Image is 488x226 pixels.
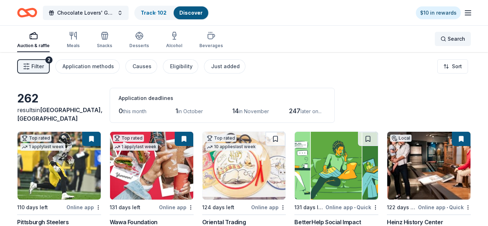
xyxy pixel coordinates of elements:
[203,132,286,200] img: Image for Oriental Trading
[113,143,158,151] div: 1 apply last week
[452,62,462,71] span: Sort
[57,9,114,17] span: Chocolate Lovers' Gala
[294,203,324,212] div: 131 days left
[17,43,50,49] div: Auction & raffle
[97,29,112,52] button: Snacks
[418,203,471,212] div: Online app Quick
[43,6,129,20] button: Chocolate Lovers' Gala
[133,62,151,71] div: Causes
[110,132,193,200] img: Image for Wawa Foundation
[211,62,240,71] div: Just added
[179,10,203,16] a: Discover
[205,135,236,142] div: Top rated
[17,106,103,122] span: in
[325,203,378,212] div: Online app Quick
[166,29,182,52] button: Alcohol
[199,29,223,52] button: Beverages
[390,135,412,142] div: Local
[17,29,50,52] button: Auction & raffle
[129,29,149,52] button: Desserts
[170,62,193,71] div: Eligibility
[110,203,140,212] div: 131 days left
[166,43,182,49] div: Alcohol
[141,10,166,16] a: Track· 102
[97,43,112,49] div: Snacks
[20,143,65,151] div: 1 apply last week
[55,59,120,74] button: Application methods
[159,203,194,212] div: Online app
[63,62,114,71] div: Application methods
[435,32,471,46] button: Search
[295,132,378,200] img: Image for BetterHelp Social Impact
[163,59,198,74] button: Eligibility
[251,203,286,212] div: Online app
[447,205,448,210] span: •
[175,107,178,115] span: 1
[202,203,234,212] div: 124 days left
[17,203,48,212] div: 110 days left
[289,107,300,115] span: 247
[113,135,144,142] div: Top rated
[123,108,146,114] span: this month
[31,62,44,71] span: Filter
[17,59,50,74] button: Filter2
[17,106,103,122] span: [GEOGRAPHIC_DATA], [GEOGRAPHIC_DATA]
[199,43,223,49] div: Beverages
[239,108,269,114] span: in November
[300,108,322,114] span: later on...
[448,35,465,43] span: Search
[205,143,257,151] div: 10 applies last week
[178,108,203,114] span: in October
[354,205,355,210] span: •
[66,203,101,212] div: Online app
[17,4,37,21] a: Home
[45,56,53,64] div: 2
[17,106,101,123] div: results
[125,59,157,74] button: Causes
[67,29,80,52] button: Meals
[387,132,470,200] img: Image for Heinz History Center
[119,107,123,115] span: 0
[119,94,326,102] div: Application deadlines
[18,132,101,200] img: Image for Pittsburgh Steelers
[129,43,149,49] div: Desserts
[20,135,51,142] div: Top rated
[387,203,417,212] div: 122 days left
[67,43,80,49] div: Meals
[437,59,468,74] button: Sort
[232,107,239,115] span: 14
[204,59,245,74] button: Just added
[17,91,101,106] div: 262
[134,6,209,20] button: Track· 102Discover
[416,6,461,19] a: $10 in rewards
